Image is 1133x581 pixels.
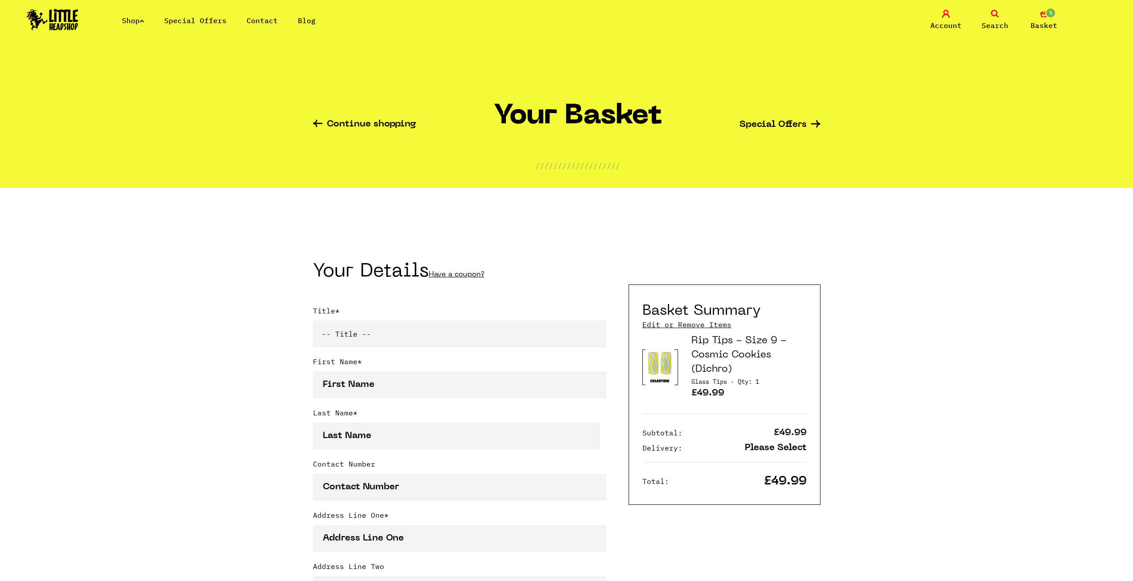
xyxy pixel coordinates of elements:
input: First Name [313,371,606,398]
span: Search [982,20,1008,31]
a: Special Offers [164,16,227,25]
p: Total: [642,476,669,487]
label: Title [313,305,606,321]
span: Account [930,20,962,31]
span: 1 [1045,8,1056,18]
h2: Basket Summary [642,303,761,320]
p: £49.99 [764,477,807,486]
span: Basket [1031,20,1057,31]
p: /////////////////// [536,160,620,171]
label: Address Line Two [313,561,606,576]
a: Search [973,10,1017,31]
span: Category [691,378,734,386]
label: First Name [313,356,606,371]
a: Rip Tips - Size 9 - Cosmic Cookies (Dichro) [691,336,787,374]
p: Delivery: [642,443,682,453]
a: Blog [298,16,316,25]
label: Contact Number [313,459,606,474]
a: Continue shopping [313,120,416,130]
label: Last Name [313,407,606,423]
a: Have a coupon? [429,271,484,278]
a: Special Offers [739,120,820,130]
a: Edit or Remove Items [642,320,731,329]
input: Contact Number [313,474,606,501]
h1: Your Basket [494,101,662,138]
p: £49.99 [774,428,807,438]
input: Last Name [313,423,601,450]
img: Product [646,349,674,385]
p: Please Select [745,443,807,453]
p: £49.99 [691,389,807,400]
a: Shop [122,16,144,25]
h2: Your Details [313,264,606,283]
a: 1 Basket [1022,10,1066,31]
input: Address Line One [313,525,606,552]
span: Quantity [738,378,759,386]
label: Address Line One [313,510,606,525]
img: Little Head Shop Logo [27,9,78,30]
p: Subtotal: [642,427,682,438]
a: Contact [247,16,278,25]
